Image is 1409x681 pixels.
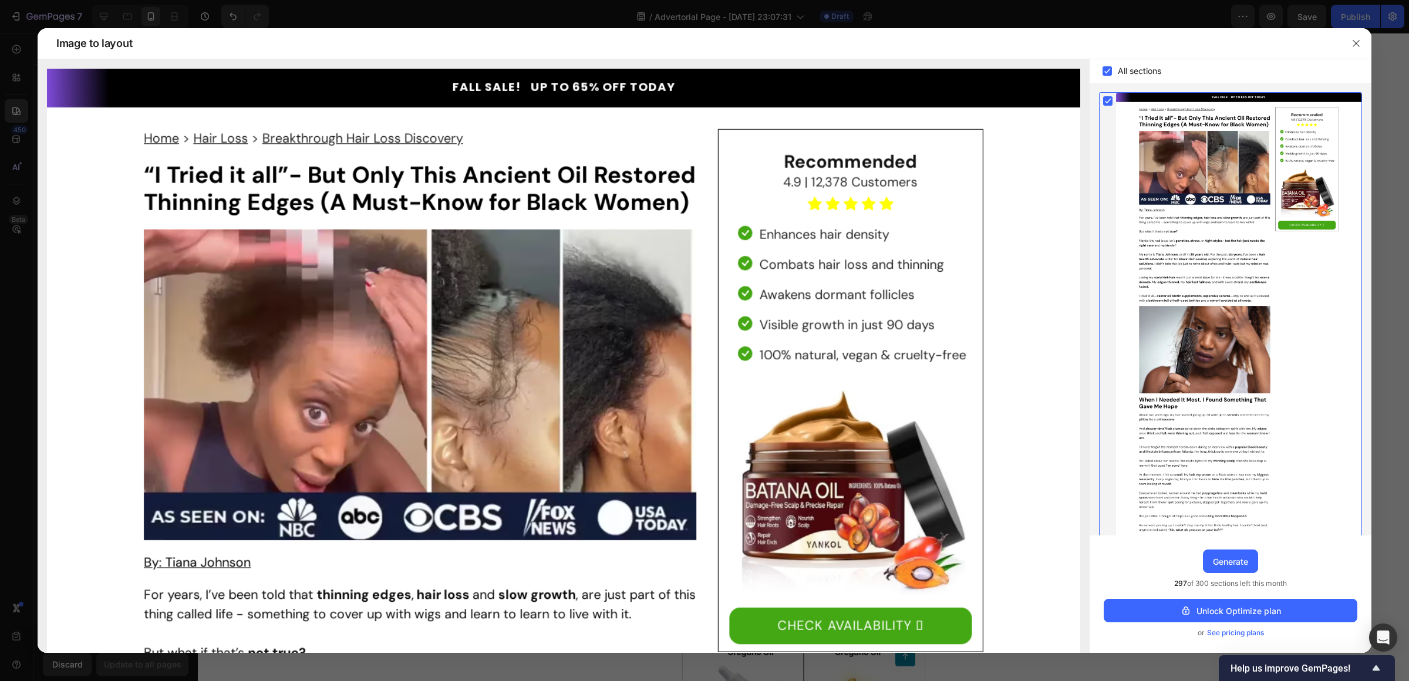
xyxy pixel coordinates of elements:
p: 🎯 First, it breaks down biofilm barriers 🎯 Then, it selectively targets harmful bacteria 🎯 While ... [13,483,229,536]
span: Image to layout [56,36,132,50]
div: Generate [1213,555,1248,568]
p: This is why women are reporting sustained relief — not just temporary improvement. [13,536,229,557]
img: gempages_484072994692399918-44734ba3-ed1f-408c-b422-ec5fc880e9fd.webp [12,175,230,298]
button: Generate [1203,549,1258,573]
p: "I was skeptical because I'd tried oregano oil before with no results. But this specialized formu... [13,109,229,162]
div: Open Intercom Messenger [1369,623,1397,652]
div: or [1104,627,1357,639]
button: Show survey - Help us improve GemPages! [1231,661,1383,675]
div: Unlock Optimize plan [1180,605,1281,617]
span: 297 [1174,579,1187,588]
p: It kills everything — good and bad bacteria alike — leaving your gut defenseless against future o... [13,429,229,472]
span: of 300 sections left this month [1174,578,1287,589]
p: "[DATE], my constant [MEDICAL_DATA] was gone. I could eat normally again without fear. It's been ... [13,44,229,108]
p: Our specialized formula works differently: [13,472,229,483]
p: Regular oregano oil is like dropping a nuclear bomb on your gut microbiome. [13,407,229,429]
h2: Why Regular Oregano Oil Fails (And This Doesn't) [12,326,230,395]
span: See pricing plans [1207,627,1264,639]
button: Unlock Optimize plan [1104,599,1357,622]
span: Help us improve GemPages! [1231,663,1369,674]
span: All sections [1118,64,1161,78]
